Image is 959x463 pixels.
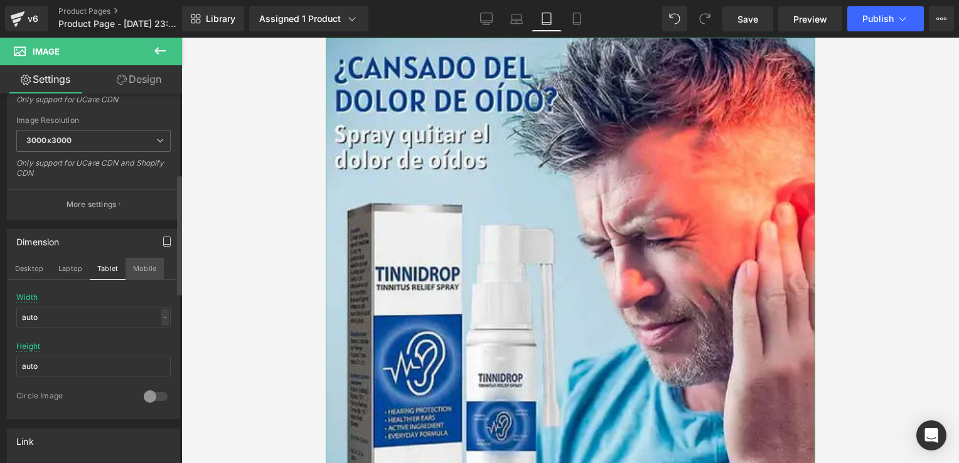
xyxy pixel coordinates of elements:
[5,6,48,31] a: v6
[862,14,894,24] span: Publish
[182,6,244,31] a: New Library
[778,6,842,31] a: Preview
[16,342,40,351] div: Height
[16,230,60,247] div: Dimension
[94,65,185,93] a: Design
[16,429,34,447] div: Link
[25,11,41,27] div: v6
[532,6,562,31] a: Tablet
[916,420,946,450] div: Open Intercom Messenger
[16,158,171,186] div: Only support for UCare CDN and Shopify CDN
[16,307,171,327] input: auto
[58,6,203,16] a: Product Pages
[161,309,169,326] div: -
[16,116,171,125] div: Image Resolution
[16,293,38,302] div: Width
[929,6,954,31] button: More
[33,46,60,56] span: Image
[8,258,51,279] button: Desktop
[26,136,72,145] b: 3000x3000
[206,13,235,24] span: Library
[692,6,717,31] button: Redo
[259,13,358,25] div: Assigned 1 Product
[471,6,501,31] a: Desktop
[562,6,592,31] a: Mobile
[793,13,827,26] span: Preview
[16,391,131,404] div: Circle Image
[662,6,687,31] button: Undo
[16,95,171,113] div: Only support for UCare CDN
[16,356,171,376] input: auto
[847,6,924,31] button: Publish
[501,6,532,31] a: Laptop
[67,199,117,210] p: More settings
[51,258,90,279] button: Laptop
[8,189,179,219] button: More settings
[126,258,164,279] button: Mobile
[90,258,126,279] button: Tablet
[737,13,758,26] span: Save
[58,19,179,29] span: Product Page - [DATE] 23:05:19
